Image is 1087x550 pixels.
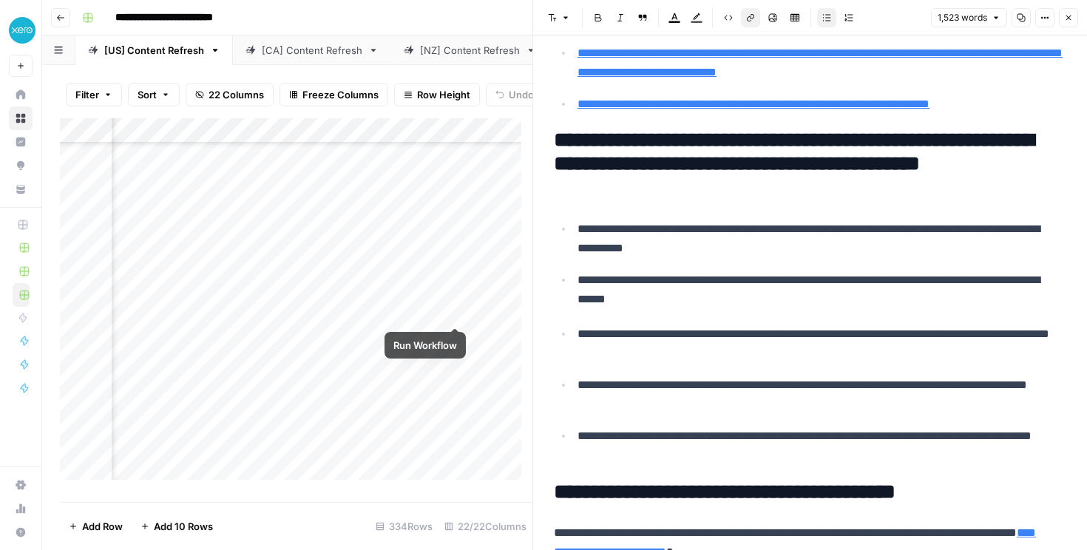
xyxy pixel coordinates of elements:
[9,497,33,520] a: Usage
[438,515,532,538] div: 22/22 Columns
[60,515,132,538] button: Add Row
[394,83,480,106] button: Row Height
[9,83,33,106] a: Home
[9,17,35,44] img: XeroOps Logo
[75,87,99,102] span: Filter
[66,83,122,106] button: Filter
[9,154,33,177] a: Opportunities
[75,35,233,65] a: [US] Content Refresh
[9,473,33,497] a: Settings
[262,43,362,58] div: [CA] Content Refresh
[9,177,33,201] a: Your Data
[509,87,534,102] span: Undo
[420,43,520,58] div: [NZ] Content Refresh
[9,520,33,544] button: Help + Support
[186,83,274,106] button: 22 Columns
[82,519,123,534] span: Add Row
[417,87,470,102] span: Row Height
[154,519,213,534] span: Add 10 Rows
[9,106,33,130] a: Browse
[302,87,379,102] span: Freeze Columns
[104,43,204,58] div: [US] Content Refresh
[132,515,222,538] button: Add 10 Rows
[138,87,157,102] span: Sort
[9,130,33,154] a: Insights
[938,11,987,24] span: 1,523 words
[209,87,264,102] span: 22 Columns
[233,35,391,65] a: [CA] Content Refresh
[931,8,1007,27] button: 1,523 words
[391,35,549,65] a: [NZ] Content Refresh
[9,12,33,49] button: Workspace: XeroOps
[486,83,543,106] button: Undo
[280,83,388,106] button: Freeze Columns
[128,83,180,106] button: Sort
[393,338,457,353] div: Run Workflow
[370,515,438,538] div: 334 Rows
